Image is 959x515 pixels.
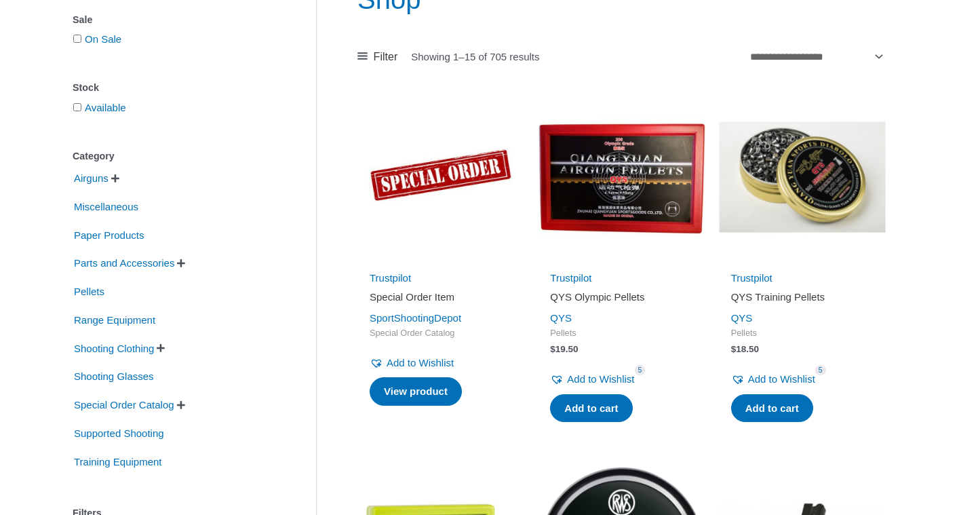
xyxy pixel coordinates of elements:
[538,94,705,261] img: QYS Olympic Pellets
[370,377,462,406] a: Read more about “Special Order Item”
[550,394,632,423] a: Add to cart: “QYS Olympic Pellets”
[731,344,759,354] bdi: 18.50
[731,290,874,309] a: QYS Training Pellets
[73,147,275,166] div: Category
[73,365,155,388] span: Shooting Glasses
[815,365,826,375] span: 5
[550,290,692,304] h2: QYS Olympic Pellets
[73,35,81,43] input: On Sale
[550,328,692,339] span: Pellets
[370,290,512,309] a: Special Order Item
[73,422,165,445] span: Supported Shooting
[550,344,555,354] span: $
[567,373,634,385] span: Add to Wishlist
[73,256,176,268] a: Parts and Accessories
[157,343,165,353] span: 
[111,174,119,183] span: 
[748,373,815,385] span: Add to Wishlist
[370,272,411,284] a: Trustpilot
[550,312,572,324] a: QYS
[73,103,81,111] input: Available
[550,344,578,354] bdi: 19.50
[411,52,539,62] p: Showing 1–15 of 705 results
[73,370,155,381] a: Shooting Glasses
[73,337,155,360] span: Shooting Clothing
[719,94,886,261] img: QYS Training Pellets
[370,290,512,304] h2: Special Order Item
[731,328,874,339] span: Pellets
[73,280,106,303] span: Pellets
[73,10,275,30] div: Sale
[73,200,140,212] a: Miscellaneous
[357,47,397,67] a: Filter
[177,259,185,268] span: 
[73,313,157,325] a: Range Equipment
[73,195,140,218] span: Miscellaneous
[73,455,163,466] a: Training Equipment
[73,224,145,247] span: Paper Products
[73,167,110,190] span: Airguns
[731,394,813,423] a: Add to cart: “QYS Training Pellets”
[731,290,874,304] h2: QYS Training Pellets
[73,309,157,332] span: Range Equipment
[370,354,454,373] a: Add to Wishlist
[85,33,121,45] a: On Sale
[73,78,275,98] div: Stock
[550,370,634,389] a: Add to Wishlist
[635,365,646,375] span: 5
[374,47,398,67] span: Filter
[73,398,176,410] a: Special Order Catalog
[85,102,126,113] a: Available
[357,94,524,261] img: Special Order Item
[387,357,454,368] span: Add to Wishlist
[73,172,110,183] a: Airguns
[731,344,737,354] span: $
[73,228,145,240] a: Paper Products
[73,285,106,297] a: Pellets
[370,312,461,324] a: SportShootingDepot
[370,328,512,339] span: Special Order Catalog
[177,400,185,410] span: 
[745,45,886,68] select: Shop order
[550,272,591,284] a: Trustpilot
[550,290,692,309] a: QYS Olympic Pellets
[73,252,176,275] span: Parts and Accessories
[73,341,155,353] a: Shooting Clothing
[731,272,772,284] a: Trustpilot
[731,312,753,324] a: QYS
[73,451,163,474] span: Training Equipment
[73,394,176,417] span: Special Order Catalog
[73,427,165,438] a: Supported Shooting
[731,370,815,389] a: Add to Wishlist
